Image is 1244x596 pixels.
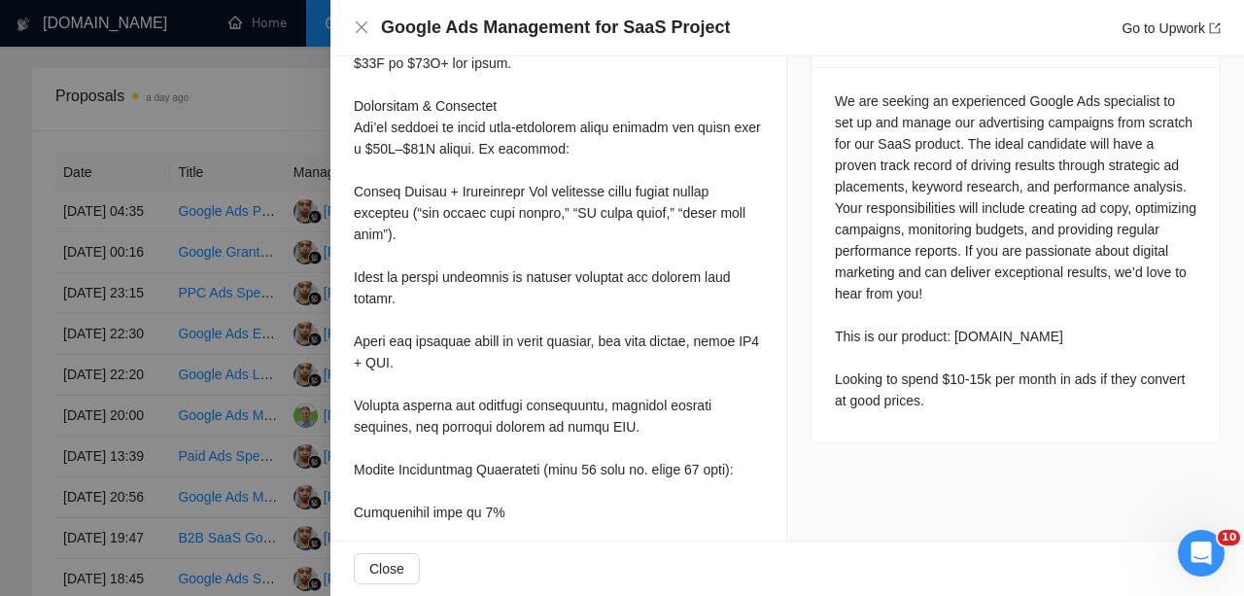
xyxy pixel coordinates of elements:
[354,553,420,584] button: Close
[354,19,369,35] span: close
[1209,22,1221,34] span: export
[369,558,404,579] span: Close
[1122,20,1221,36] a: Go to Upworkexport
[354,19,369,36] button: Close
[1218,530,1240,545] span: 10
[835,90,1196,411] div: We are seeking an experienced Google Ads specialist to set up and manage our advertising campaign...
[1178,530,1225,577] iframe: Intercom live chat
[381,16,730,40] h4: Google Ads Management for SaaS Project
